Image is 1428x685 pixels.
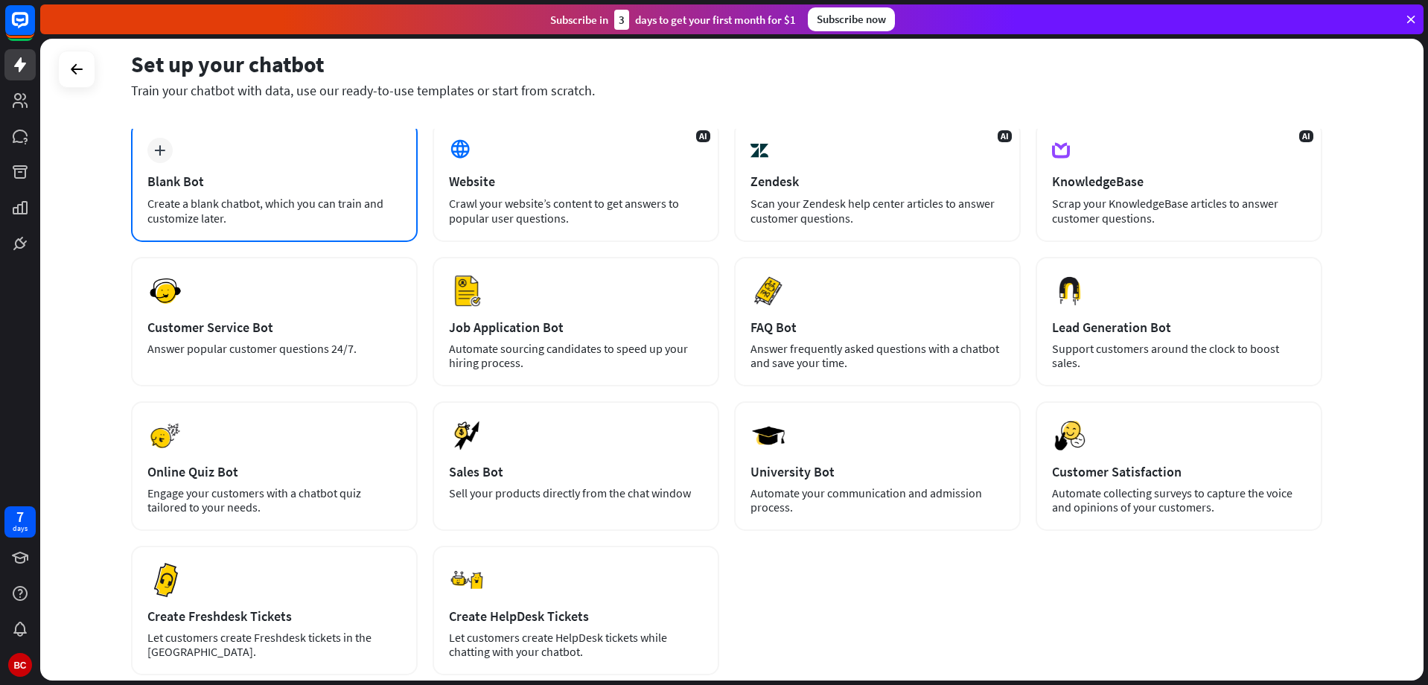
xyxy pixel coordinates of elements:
[131,50,1322,78] div: Set up your chatbot
[550,10,796,30] div: Subscribe in days to get your first month for $1
[13,523,28,534] div: days
[750,486,1004,514] div: Automate your communication and admission process.
[147,486,401,514] div: Engage your customers with a chatbot quiz tailored to your needs.
[808,7,895,31] div: Subscribe now
[449,173,703,190] div: Website
[147,319,401,336] div: Customer Service Bot
[8,653,32,677] div: ВС
[1299,130,1313,142] span: AI
[147,631,401,659] div: Let customers create Freshdesk tickets in the [GEOGRAPHIC_DATA].
[750,196,1004,226] div: Scan your Zendesk help center articles to answer customer questions.
[614,10,629,30] div: 3
[131,82,1322,99] div: Train your chatbot with data, use our ready-to-use templates or start from scratch.
[1052,463,1306,480] div: Customer Satisfaction
[449,342,703,370] div: Automate sourcing candidates to speed up your hiring process.
[154,145,165,156] i: plus
[449,608,703,625] div: Create HelpDesk Tickets
[1052,342,1306,370] div: Support customers around the clock to boost sales.
[147,608,401,625] div: Create Freshdesk Tickets
[998,130,1012,142] span: AI
[750,173,1004,190] div: Zendesk
[449,196,703,226] div: Crawl your website’s content to get answers to popular user questions.
[4,506,36,538] a: 7 days
[750,342,1004,370] div: Answer frequently asked questions with a chatbot and save your time.
[12,6,57,51] button: Open LiveChat chat widget
[449,486,703,500] div: Sell your products directly from the chat window
[449,319,703,336] div: Job Application Bot
[449,463,703,480] div: Sales Bot
[147,463,401,480] div: Online Quiz Bot
[16,510,24,523] div: 7
[147,173,401,190] div: Blank Bot
[1052,486,1306,514] div: Automate collecting surveys to capture the voice and opinions of your customers.
[1052,196,1306,226] div: Scrap your KnowledgeBase articles to answer customer questions.
[750,319,1004,336] div: FAQ Bot
[449,631,703,659] div: Let customers create HelpDesk tickets while chatting with your chatbot.
[1052,173,1306,190] div: KnowledgeBase
[147,196,401,226] div: Create a blank chatbot, which you can train and customize later.
[1052,319,1306,336] div: Lead Generation Bot
[696,130,710,142] span: AI
[750,463,1004,480] div: University Bot
[147,342,401,356] div: Answer popular customer questions 24/7.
